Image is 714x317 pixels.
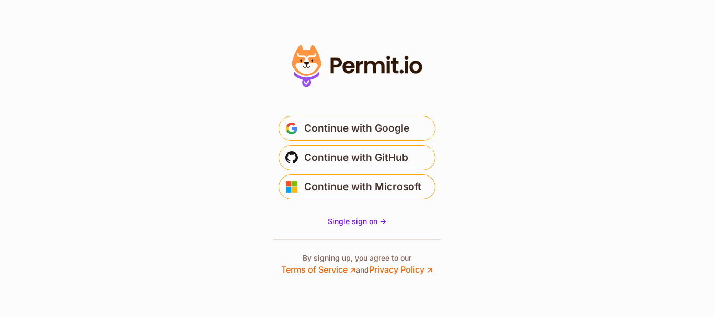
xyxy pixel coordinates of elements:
[369,264,433,275] a: Privacy Policy ↗
[304,149,408,166] span: Continue with GitHub
[281,264,356,275] a: Terms of Service ↗
[279,145,435,170] button: Continue with GitHub
[328,217,386,226] span: Single sign on ->
[279,174,435,199] button: Continue with Microsoft
[304,179,421,195] span: Continue with Microsoft
[281,253,433,276] p: By signing up, you agree to our and
[304,120,409,137] span: Continue with Google
[279,116,435,141] button: Continue with Google
[328,216,386,227] a: Single sign on ->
